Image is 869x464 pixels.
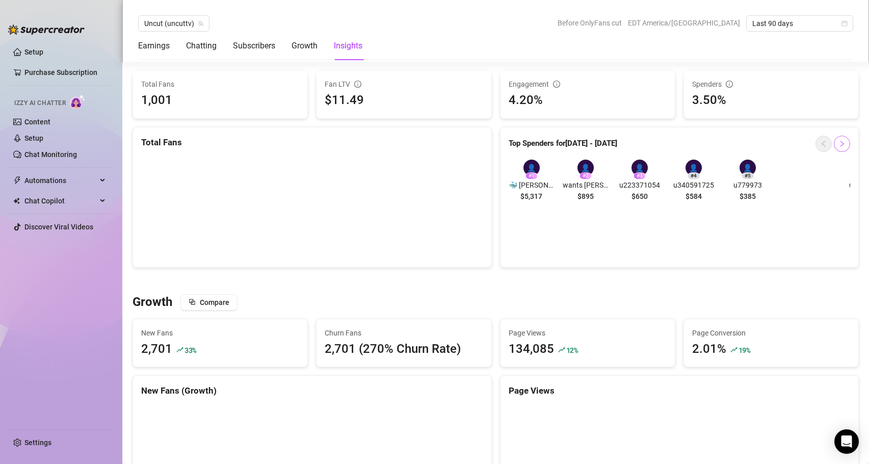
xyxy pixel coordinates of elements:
[14,98,66,108] span: Izzy AI Chatter
[141,136,483,149] div: Total Fans
[24,439,51,447] a: Settings
[686,191,702,202] span: $584
[580,172,592,179] div: # 2
[24,193,97,209] span: Chat Copilot
[509,91,667,110] div: 4.20%
[566,345,578,355] span: 12 %
[577,160,594,176] div: 👤
[834,429,859,454] div: Open Intercom Messenger
[509,79,667,90] div: Engagement
[730,346,738,353] span: rise
[13,176,21,185] span: thunderbolt
[634,172,646,179] div: # 3
[558,346,565,353] span: rise
[558,15,622,31] span: Before OnlyFans cut
[739,345,750,355] span: 19 %
[200,298,229,306] span: Compare
[70,94,86,109] img: AI Chatter
[631,191,648,202] span: $650
[725,179,771,191] span: u779973
[325,79,483,90] div: Fan LTV
[141,91,172,110] div: 1,001
[692,340,726,359] div: 2.01%
[176,346,183,353] span: rise
[24,223,93,231] a: Discover Viral Videos
[185,345,196,355] span: 33 %
[354,81,361,88] span: info-circle
[144,16,203,31] span: Uncut (uncuttv)
[752,16,847,31] span: Last 90 days
[138,40,170,52] div: Earnings
[141,340,172,359] div: 2,701
[726,81,733,88] span: info-circle
[740,160,756,176] div: 👤
[509,327,667,339] span: Page Views
[631,160,648,176] div: 👤
[523,160,540,176] div: 👤
[628,15,740,31] span: EDT America/[GEOGRAPHIC_DATA]
[24,48,43,56] a: Setup
[577,191,594,202] span: $895
[13,197,20,204] img: Chat Copilot
[334,40,362,52] div: Insights
[24,134,43,142] a: Setup
[509,384,851,398] div: Page Views
[692,91,850,110] div: 3.50%
[692,79,850,90] div: Spenders
[563,179,609,191] span: wants [PERSON_NAME] &amp; [PERSON_NAME]
[838,140,846,147] span: right
[520,191,542,202] span: $5,317
[325,340,483,359] div: 2,701 (270% Churn Rate)
[24,68,97,76] a: Purchase Subscription
[841,20,848,27] span: calendar
[133,294,172,311] h3: Growth
[292,40,318,52] div: Growth
[742,172,754,179] div: # 5
[686,160,702,176] div: 👤
[740,191,756,202] span: $385
[688,172,700,179] div: # 4
[509,340,554,359] div: 134,085
[233,40,275,52] div: Subscribers
[8,24,85,35] img: logo-BBDzfeDw.svg
[24,118,50,126] a: Content
[141,384,483,398] div: New Fans (Growth)
[553,81,560,88] span: info-circle
[198,20,204,27] span: team
[325,327,483,339] span: Churn Fans
[141,327,299,339] span: New Fans
[24,172,97,189] span: Automations
[692,327,850,339] span: Page Conversion
[24,150,77,159] a: Chat Monitoring
[325,91,483,110] div: $11.49
[180,294,238,311] button: Compare
[186,40,217,52] div: Chatting
[525,172,538,179] div: # 1
[671,179,717,191] span: u340591725
[509,138,617,150] article: Top Spenders for [DATE] - [DATE]
[141,79,299,90] span: Total Fans
[509,179,555,191] span: 🐳 [PERSON_NAME]
[617,179,663,191] span: u223371054
[189,298,196,305] span: block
